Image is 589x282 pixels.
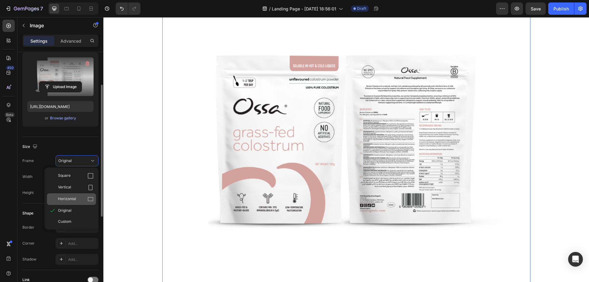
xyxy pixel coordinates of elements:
[56,155,98,166] button: Original
[269,6,271,12] span: /
[39,81,82,92] button: Upload Image
[30,38,48,44] p: Settings
[22,241,35,246] div: Corner
[58,196,76,202] span: Horizontal
[58,184,71,191] span: Vertical
[68,257,97,262] div: Add...
[22,190,34,195] label: Height
[5,112,15,117] div: Beta
[58,173,71,179] span: Square
[68,241,97,246] div: Add...
[22,158,34,164] label: Frame
[6,65,15,70] div: 450
[548,2,574,15] button: Publish
[40,5,43,12] p: 7
[60,38,81,44] p: Advanced
[2,2,46,15] button: 7
[525,2,546,15] button: Save
[45,114,48,122] span: or
[22,257,37,262] div: Shadow
[22,143,39,151] div: Size
[30,22,82,29] p: Image
[22,225,34,230] div: Border
[553,6,569,12] div: Publish
[116,2,141,15] div: Undo/Redo
[22,211,33,216] div: Shape
[27,101,94,112] input: https://example.com/image.jpg
[58,219,71,224] span: Custom
[22,174,33,180] label: Width
[58,158,72,164] span: Original
[357,6,366,11] span: Draft
[568,252,583,267] div: Open Intercom Messenger
[50,115,76,121] button: Browse gallery
[531,6,541,11] span: Save
[103,17,589,282] iframe: Design area
[272,6,336,12] span: Landing Page - [DATE] 18:56:01
[58,208,71,213] span: Original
